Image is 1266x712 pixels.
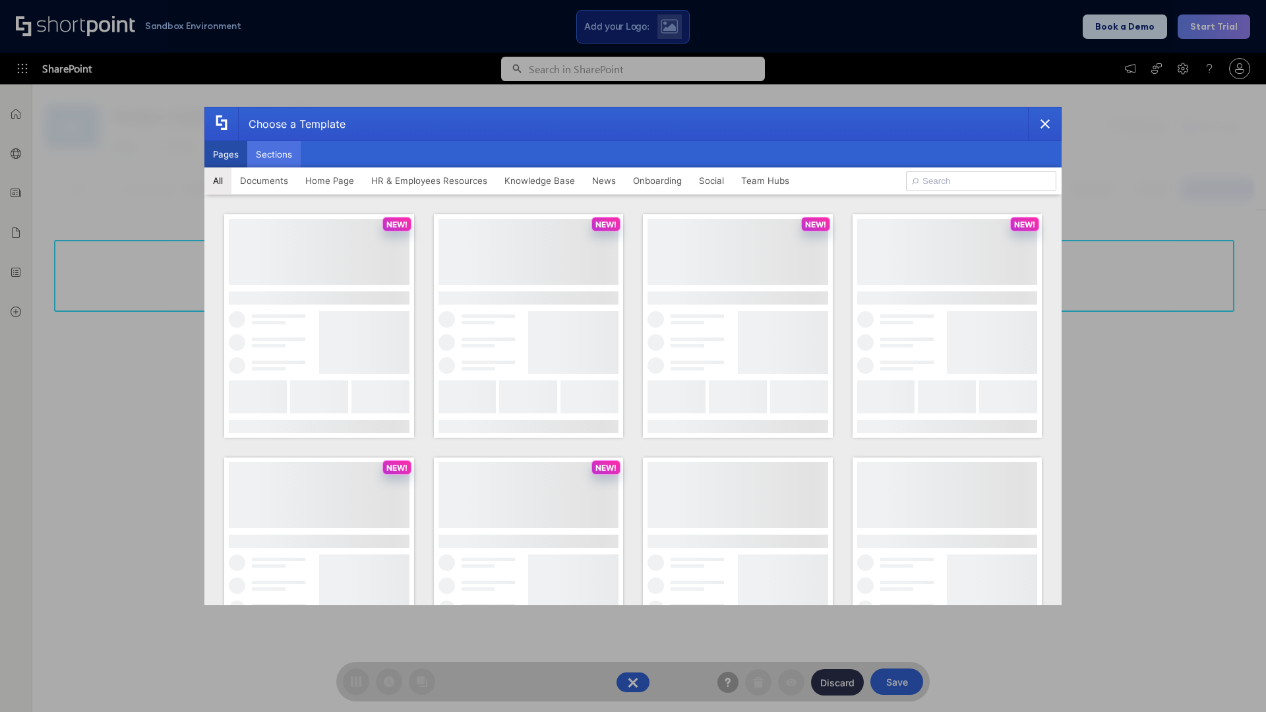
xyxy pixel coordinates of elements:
[204,107,1062,605] div: template selector
[386,220,407,229] p: NEW!
[1014,220,1035,229] p: NEW!
[231,167,297,194] button: Documents
[595,463,617,473] p: NEW!
[496,167,584,194] button: Knowledge Base
[624,167,690,194] button: Onboarding
[386,463,407,473] p: NEW!
[733,167,798,194] button: Team Hubs
[238,107,346,140] div: Choose a Template
[584,167,624,194] button: News
[690,167,733,194] button: Social
[805,220,826,229] p: NEW!
[297,167,363,194] button: Home Page
[595,220,617,229] p: NEW!
[906,171,1056,191] input: Search
[363,167,496,194] button: HR & Employees Resources
[1200,649,1266,712] iframe: Chat Widget
[204,167,231,194] button: All
[204,141,247,167] button: Pages
[247,141,301,167] button: Sections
